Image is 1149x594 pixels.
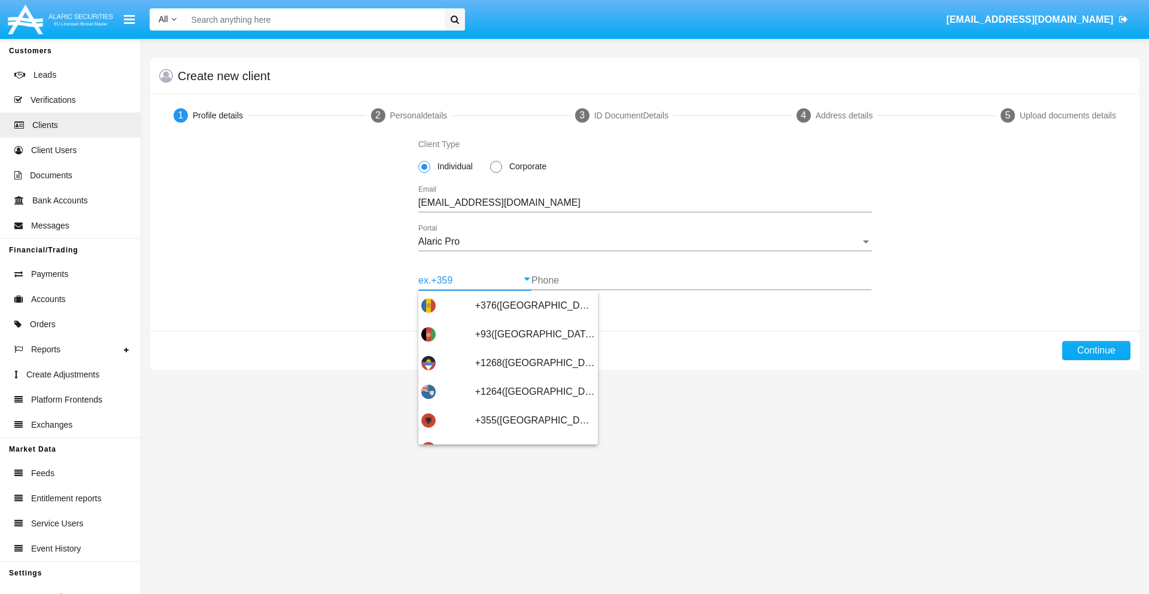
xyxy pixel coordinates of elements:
[31,293,66,306] span: Accounts
[390,109,448,122] div: Personal details
[1020,109,1116,122] div: Upload documents details
[32,119,58,132] span: Clients
[475,291,595,320] span: +376([GEOGRAPHIC_DATA])
[418,138,460,151] label: Client Type
[193,109,243,122] div: Profile details
[31,394,102,406] span: Platform Frontends
[31,220,69,232] span: Messages
[31,419,72,431] span: Exchanges
[32,194,88,207] span: Bank Accounts
[475,377,595,406] span: +1264([GEOGRAPHIC_DATA])
[159,14,168,24] span: All
[31,492,102,505] span: Entitlement reports
[186,8,440,31] input: Search
[475,349,595,377] span: +1268([GEOGRAPHIC_DATA])
[30,318,56,331] span: Orders
[31,467,54,480] span: Feeds
[26,368,99,381] span: Create Adjustments
[31,343,60,356] span: Reports
[816,109,873,122] div: Address details
[1062,341,1130,360] button: Continue
[31,543,81,555] span: Event History
[31,144,77,157] span: Client Users
[594,109,669,122] div: ID Document Details
[34,69,56,81] span: Leads
[31,268,68,281] span: Payments
[430,160,476,173] span: Individual
[150,13,186,26] a: All
[579,110,585,120] span: 3
[178,71,270,81] h5: Create new client
[502,160,549,173] span: Corporate
[946,14,1113,25] span: [EMAIL_ADDRESS][DOMAIN_NAME]
[801,110,806,120] span: 4
[178,110,184,120] span: 1
[941,3,1134,36] a: [EMAIL_ADDRESS][DOMAIN_NAME]
[1005,110,1010,120] span: 5
[6,2,115,37] img: Logo image
[475,435,595,464] span: +374([GEOGRAPHIC_DATA])
[31,94,75,106] span: Verifications
[418,236,460,246] span: Alaric Pro
[475,406,595,435] span: +355([GEOGRAPHIC_DATA])
[475,320,595,349] span: +93([GEOGRAPHIC_DATA])
[31,517,83,530] span: Service Users
[375,110,381,120] span: 2
[30,169,72,182] span: Documents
